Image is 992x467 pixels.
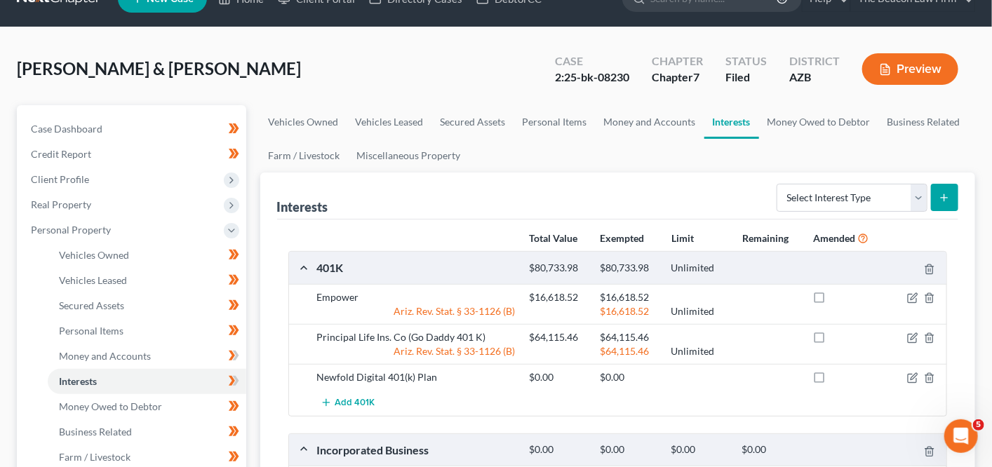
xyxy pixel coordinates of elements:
[652,69,703,86] div: Chapter
[596,105,704,139] a: Money and Accounts
[59,299,124,311] span: Secured Assets
[594,290,664,304] div: $16,618.52
[725,69,767,86] div: Filed
[59,400,162,412] span: Money Owed to Debtor
[48,318,246,344] a: Personal Items
[335,398,375,409] span: Add 401K
[310,442,523,457] div: Incorporated Business
[310,330,523,344] div: Principal Life Ins. Co (Go Daddy 401 K)
[523,290,594,304] div: $16,618.52
[260,139,349,172] a: Farm / Livestock
[594,304,664,318] div: $16,618.52
[48,293,246,318] a: Secured Assets
[671,232,694,244] strong: Limit
[652,53,703,69] div: Chapter
[59,451,130,463] span: Farm / Livestock
[523,330,594,344] div: $64,115.46
[664,262,735,275] div: Unlimited
[432,105,514,139] a: Secured Assets
[20,116,246,142] a: Case Dashboard
[317,390,379,416] button: Add 401K
[594,330,664,344] div: $64,115.46
[31,148,91,160] span: Credit Report
[310,370,523,384] div: Newfold Digital 401(k) Plan
[742,232,789,244] strong: Remaining
[17,58,301,79] span: [PERSON_NAME] & [PERSON_NAME]
[735,443,806,456] div: $0.00
[31,198,91,210] span: Real Property
[555,69,629,86] div: 2:25-bk-08230
[862,53,958,85] button: Preview
[594,262,664,275] div: $80,733.98
[664,304,735,318] div: Unlimited
[725,53,767,69] div: Status
[529,232,577,244] strong: Total Value
[523,443,594,456] div: $0.00
[944,419,978,453] iframe: Intercom live chat
[31,173,89,185] span: Client Profile
[20,142,246,167] a: Credit Report
[973,419,984,431] span: 5
[813,232,855,244] strong: Amended
[514,105,596,139] a: Personal Items
[594,344,664,358] div: $64,115.46
[260,105,347,139] a: Vehicles Owned
[664,344,735,358] div: Unlimited
[48,344,246,369] a: Money and Accounts
[59,274,127,286] span: Vehicles Leased
[59,426,132,438] span: Business Related
[310,290,523,304] div: Empower
[594,370,664,384] div: $0.00
[594,443,664,456] div: $0.00
[664,443,735,456] div: $0.00
[693,70,699,83] span: 7
[349,139,469,172] a: Miscellaneous Property
[31,123,102,135] span: Case Dashboard
[48,394,246,419] a: Money Owed to Debtor
[759,105,879,139] a: Money Owed to Debtor
[523,370,594,384] div: $0.00
[523,262,594,275] div: $80,733.98
[555,53,629,69] div: Case
[310,260,523,275] div: 401K
[59,375,97,387] span: Interests
[601,232,645,244] strong: Exempted
[704,105,759,139] a: Interests
[48,268,246,293] a: Vehicles Leased
[310,344,523,358] div: Ariz. Rev. Stat. § 33-1126 (B)
[310,304,523,318] div: Ariz. Rev. Stat. § 33-1126 (B)
[48,419,246,445] a: Business Related
[277,198,328,215] div: Interests
[48,243,246,268] a: Vehicles Owned
[59,249,129,261] span: Vehicles Owned
[59,350,151,362] span: Money and Accounts
[347,105,432,139] a: Vehicles Leased
[31,224,111,236] span: Personal Property
[48,369,246,394] a: Interests
[879,105,969,139] a: Business Related
[789,69,840,86] div: AZB
[59,325,123,337] span: Personal Items
[789,53,840,69] div: District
